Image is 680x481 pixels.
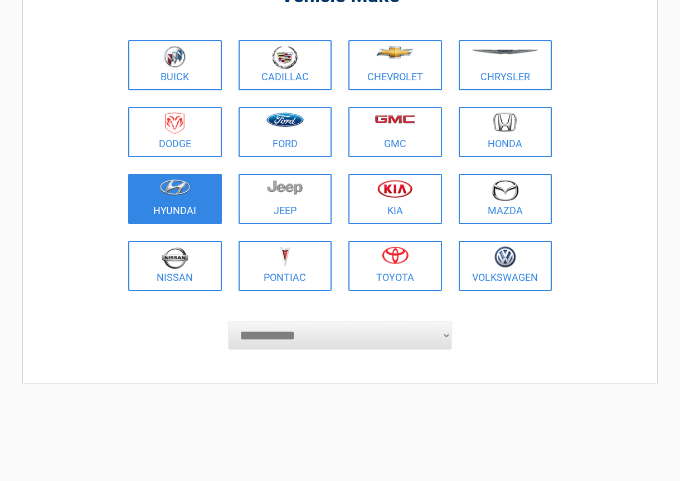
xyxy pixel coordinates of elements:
img: ford [266,113,304,127]
a: Dodge [128,107,222,157]
img: chevrolet [376,46,414,59]
a: Ford [239,107,332,157]
a: Pontiac [239,241,332,291]
img: volkswagen [494,246,516,268]
img: cadillac [272,46,298,69]
img: kia [377,179,412,198]
a: Mazda [459,174,552,224]
img: buick [164,46,186,68]
img: jeep [267,179,303,195]
a: Chevrolet [348,40,442,90]
img: nissan [162,246,188,269]
img: gmc [375,114,415,124]
a: Jeep [239,174,332,224]
img: toyota [382,246,409,264]
a: Hyundai [128,174,222,224]
a: Volkswagen [459,241,552,291]
img: mazda [491,179,519,201]
a: Nissan [128,241,222,291]
a: Cadillac [239,40,332,90]
a: GMC [348,107,442,157]
a: Buick [128,40,222,90]
a: Honda [459,107,552,157]
img: chrysler [471,50,539,55]
img: honda [493,113,517,132]
a: Chrysler [459,40,552,90]
img: dodge [165,113,184,134]
a: Toyota [348,241,442,291]
img: hyundai [159,179,191,196]
a: Kia [348,174,442,224]
img: pontiac [279,246,290,268]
